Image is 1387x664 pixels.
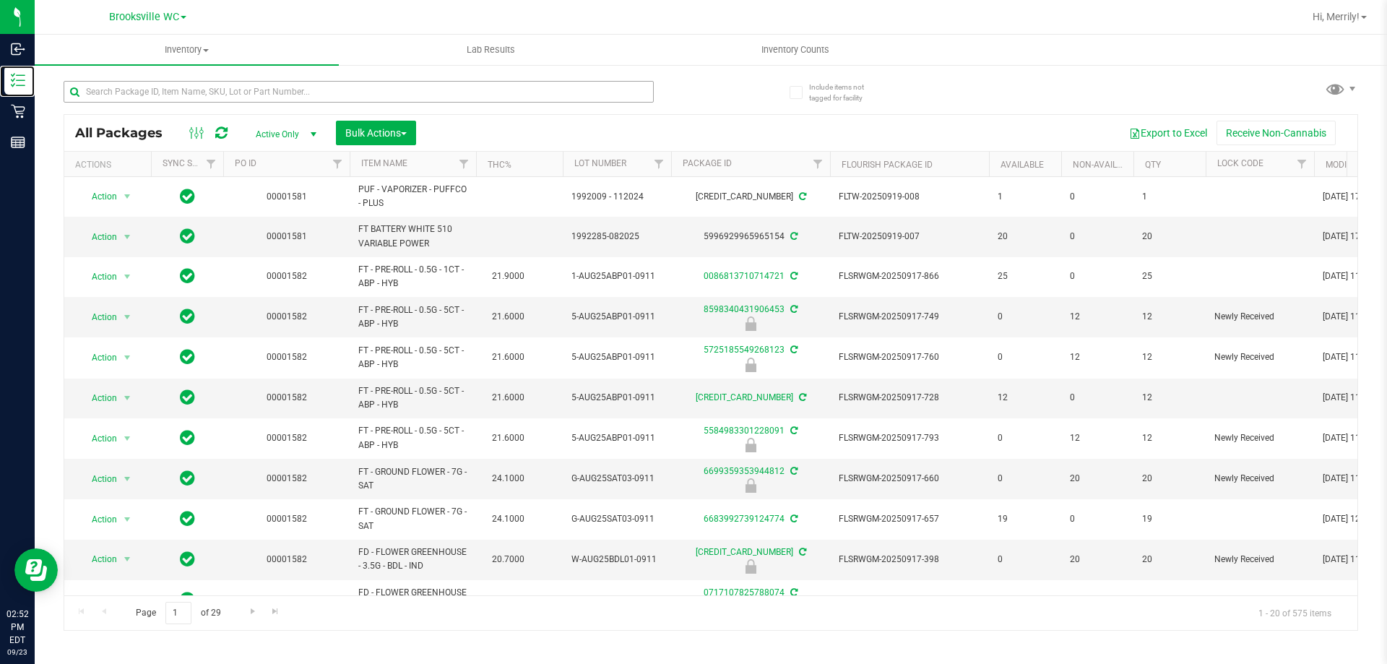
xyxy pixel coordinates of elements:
[485,428,532,449] span: 21.6000
[267,311,307,322] a: 00001582
[79,348,118,368] span: Action
[1142,310,1197,324] span: 12
[109,11,179,23] span: Brooksville WC
[571,512,662,526] span: G-AUG25SAT03-0911
[1214,472,1305,486] span: Newly Received
[1070,512,1125,526] span: 0
[267,554,307,564] a: 00001582
[1073,160,1137,170] a: Non-Available
[180,226,195,246] span: In Sync
[345,127,407,139] span: Bulk Actions
[11,104,25,118] inline-svg: Retail
[669,358,832,372] div: Newly Received
[839,553,980,566] span: FLSRWGM-20250917-398
[180,266,195,286] span: In Sync
[571,431,662,445] span: 5-AUG25ABP01-0911
[79,267,118,287] span: Action
[118,428,137,449] span: select
[1142,512,1197,526] span: 19
[265,602,286,621] a: Go to the last page
[11,73,25,87] inline-svg: Inventory
[669,559,832,574] div: Newly Received
[571,310,662,324] span: 5-AUG25ABP01-0911
[118,469,137,489] span: select
[180,590,195,610] span: In Sync
[79,186,118,207] span: Action
[180,549,195,569] span: In Sync
[998,593,1053,607] span: 0
[1070,472,1125,486] span: 20
[998,230,1053,243] span: 20
[118,388,137,408] span: select
[199,152,223,176] a: Filter
[669,438,832,452] div: Newly Received
[571,350,662,364] span: 5-AUG25ABP01-0911
[1214,431,1305,445] span: Newly Received
[1142,270,1197,283] span: 25
[998,270,1053,283] span: 25
[235,158,256,168] a: PO ID
[267,473,307,483] a: 00001582
[35,35,339,65] a: Inventory
[1070,270,1125,283] span: 0
[1070,391,1125,405] span: 0
[1001,160,1044,170] a: Available
[118,307,137,327] span: select
[7,647,28,657] p: 09/23
[358,586,467,613] span: FD - FLOWER GREENHOUSE - 3.5G - BDL - IND
[326,152,350,176] a: Filter
[643,35,947,65] a: Inventory Counts
[358,303,467,331] span: FT - PRE-ROLL - 0.5G - 5CT - ABP - HYB
[358,424,467,452] span: FT - PRE-ROLL - 0.5G - 5CT - ABP - HYB
[742,43,849,56] span: Inventory Counts
[267,433,307,443] a: 00001582
[1142,230,1197,243] span: 20
[1070,593,1125,607] span: 20
[1313,11,1360,22] span: Hi, Merrily!
[75,160,145,170] div: Actions
[704,271,785,281] a: 0086813710714721
[683,158,732,168] a: Package ID
[788,587,798,598] span: Sync from Compliance System
[485,549,532,570] span: 20.7000
[358,263,467,290] span: FT - PRE-ROLL - 0.5G - 1CT - ABP - HYB
[1070,190,1125,204] span: 0
[571,190,662,204] span: 1992009 - 112024
[1142,472,1197,486] span: 20
[267,191,307,202] a: 00001581
[669,316,832,331] div: Newly Received
[788,466,798,476] span: Sync from Compliance System
[571,472,662,486] span: G-AUG25SAT03-0911
[704,587,785,598] a: 0717107825788074
[571,270,662,283] span: 1-AUG25ABP01-0911
[669,190,832,204] div: [CREDIT_CARD_NUMBER]
[79,590,118,611] span: Action
[64,81,654,103] input: Search Package ID, Item Name, SKU, Lot or Part Number...
[358,183,467,210] span: PUF - VAPORIZER - PUFFCO - PLUS
[704,426,785,436] a: 5584983301228091
[669,478,832,493] div: Newly Received
[1142,190,1197,204] span: 1
[485,266,532,287] span: 21.9000
[797,547,806,557] span: Sync from Compliance System
[1070,553,1125,566] span: 20
[998,310,1053,324] span: 0
[696,547,793,557] a: [CREDIT_CARD_NUMBER]
[788,514,798,524] span: Sync from Compliance System
[485,347,532,368] span: 21.6000
[788,304,798,314] span: Sync from Compliance System
[11,42,25,56] inline-svg: Inbound
[809,82,881,103] span: Include items not tagged for facility
[180,468,195,488] span: In Sync
[180,387,195,408] span: In Sync
[485,590,532,611] span: 20.7000
[118,227,137,247] span: select
[1214,310,1305,324] span: Newly Received
[358,546,467,573] span: FD - FLOWER GREENHOUSE - 3.5G - BDL - IND
[79,388,118,408] span: Action
[79,549,118,569] span: Action
[79,428,118,449] span: Action
[361,158,407,168] a: Item Name
[358,465,467,493] span: FT - GROUND FLOWER - 7G - SAT
[488,160,511,170] a: THC%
